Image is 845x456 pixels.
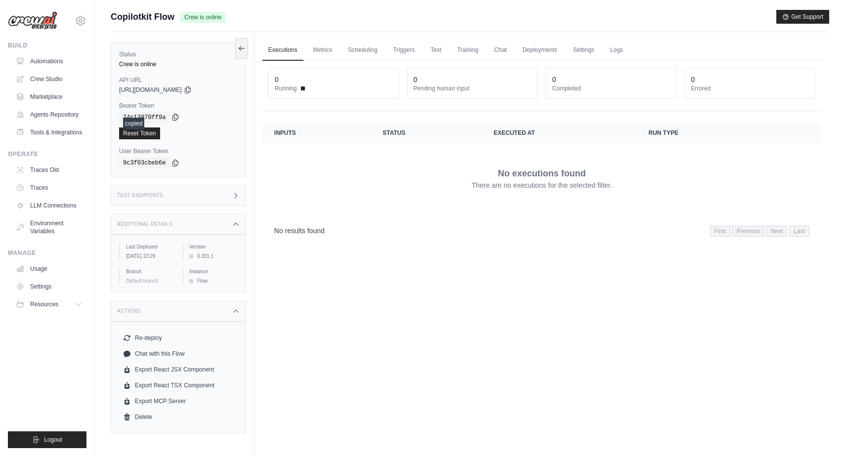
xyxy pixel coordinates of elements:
span: Default branch [126,278,158,284]
p: There are no executions for the selected filter. [471,180,612,190]
div: Build [8,41,86,49]
label: Status [119,50,238,58]
code: 74c13970ff9a [119,112,169,124]
nav: Pagination [262,218,821,243]
a: Usage [12,261,86,277]
label: Branch [126,268,174,275]
iframe: Chat Widget [796,409,845,456]
span: Previous [732,226,764,237]
a: Marketplace [12,89,86,105]
div: copied [123,118,144,129]
span: Next [766,226,788,237]
button: Logout [8,431,86,448]
a: Chat with this Flow [119,346,238,362]
a: Delete [119,409,238,425]
label: Version [189,243,238,250]
button: Re-deploy [119,330,238,346]
time: September 30, 2025 at 10:29 PDT [126,253,155,259]
p: No executions found [498,166,586,180]
a: Traces Old [12,162,86,178]
a: Test [424,40,447,61]
a: LLM Connections [12,198,86,213]
a: Logs [604,40,629,61]
span: Resources [30,300,58,308]
div: Flow [189,277,238,285]
span: [URL][DOMAIN_NAME] [119,86,182,94]
a: Environment Variables [12,215,86,239]
a: Tools & Integrations [12,124,86,140]
a: Reset Token [119,127,160,139]
span: Last [789,226,809,237]
span: Logout [44,436,62,444]
a: Deployments [516,40,563,61]
h3: Actions [117,308,141,314]
dt: Pending human input [414,84,532,92]
a: Training [451,40,484,61]
a: Export React JSX Component [119,362,238,377]
button: Get Support [776,10,829,24]
img: Logo [8,11,57,30]
a: Export MCP Server [119,393,238,409]
a: Export React TSX Component [119,377,238,393]
th: Executed at [482,123,636,143]
th: Status [371,123,482,143]
a: Automations [12,53,86,69]
label: Bearer Token [119,102,238,110]
div: Crew is online [119,60,238,68]
div: Manage [8,249,86,257]
label: Instance [189,268,238,275]
div: 0 [552,75,556,84]
span: Running [275,84,297,92]
div: 0 [275,75,279,84]
nav: Pagination [710,226,809,237]
a: Triggers [387,40,421,61]
span: Crew is online [180,12,225,23]
a: Metrics [307,40,338,61]
h3: Additional Details [117,221,172,227]
p: No results found [274,226,325,236]
a: Crew Studio [12,71,86,87]
code: 9c3f03cbeb6e [119,157,169,169]
a: Chat [488,40,512,61]
h3: Test Endpoints [117,193,164,199]
label: User Bearer Token [119,147,238,155]
dt: Completed [552,84,670,92]
a: Agents Repository [12,107,86,123]
button: Resources [12,296,86,312]
a: Traces [12,180,86,196]
a: Settings [567,40,600,61]
th: Inputs [262,123,371,143]
a: Executions [262,40,303,61]
section: Crew executions table [262,123,821,243]
span: First [710,226,730,237]
dt: Errored [691,84,809,92]
label: API URL [119,76,238,84]
div: 0 [691,75,695,84]
div: 0 [414,75,418,84]
a: Scheduling [342,40,383,61]
span: Copilotkit Flow [111,10,174,24]
a: Settings [12,279,86,294]
div: Operate [8,150,86,158]
th: Run Type [636,123,764,143]
div: 0.201.1 [189,252,238,260]
label: Last Deployed [126,243,174,250]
